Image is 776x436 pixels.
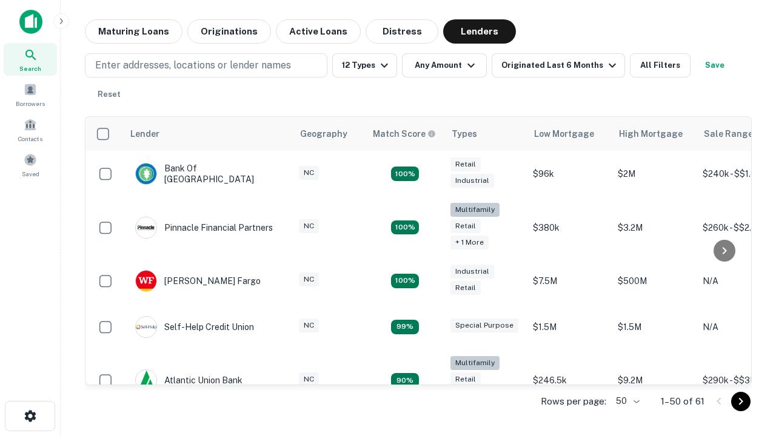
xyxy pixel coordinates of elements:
[661,394,704,409] p: 1–50 of 61
[366,19,438,44] button: Distress
[136,370,156,391] img: picture
[293,117,366,151] th: Geography
[534,127,594,141] div: Low Mortgage
[611,392,641,410] div: 50
[527,151,612,197] td: $96k
[450,203,500,217] div: Multifamily
[391,373,419,388] div: Matching Properties: 10, hasApolloMatch: undefined
[16,99,45,108] span: Borrowers
[450,372,481,386] div: Retail
[527,117,612,151] th: Low Mortgage
[136,271,156,291] img: picture
[4,148,57,181] a: Saved
[136,163,156,184] img: picture
[527,258,612,304] td: $7.5M
[18,134,42,144] span: Contacts
[135,217,273,239] div: Pinnacle Financial Partners
[19,64,41,73] span: Search
[136,317,156,337] img: picture
[391,320,419,334] div: Matching Properties: 11, hasApolloMatch: undefined
[630,53,691,78] button: All Filters
[300,127,347,141] div: Geography
[4,113,57,146] a: Contacts
[130,127,159,141] div: Lender
[95,58,291,73] p: Enter addresses, locations or lender names
[135,270,261,292] div: [PERSON_NAME] Fargo
[450,356,500,370] div: Multifamily
[450,236,489,249] div: + 1 more
[731,392,751,411] button: Go to next page
[136,217,156,238] img: picture
[450,265,494,279] div: Industrial
[704,127,753,141] div: Sale Range
[332,53,397,78] button: 12 Types
[391,274,419,288] div: Matching Properties: 14, hasApolloMatch: undefined
[612,258,697,304] td: $500M
[135,316,254,338] div: Self-help Credit Union
[612,304,697,350] td: $1.5M
[135,163,281,185] div: Bank Of [GEOGRAPHIC_DATA]
[450,319,518,332] div: Special Purpose
[444,117,527,151] th: Types
[276,19,361,44] button: Active Loans
[85,19,182,44] button: Maturing Loans
[299,319,319,332] div: NC
[402,53,487,78] button: Any Amount
[695,53,734,78] button: Save your search to get updates of matches that match your search criteria.
[619,127,683,141] div: High Mortgage
[90,82,129,107] button: Reset
[4,78,57,111] a: Borrowers
[527,304,612,350] td: $1.5M
[443,19,516,44] button: Lenders
[612,151,697,197] td: $2M
[715,300,776,358] iframe: Chat Widget
[187,19,271,44] button: Originations
[391,220,419,235] div: Matching Properties: 20, hasApolloMatch: undefined
[450,157,481,171] div: Retail
[450,174,494,188] div: Industrial
[452,127,477,141] div: Types
[612,117,697,151] th: High Mortgage
[373,127,433,140] h6: Match Score
[19,10,42,34] img: capitalize-icon.png
[299,219,319,233] div: NC
[123,117,293,151] th: Lender
[135,369,242,391] div: Atlantic Union Bank
[501,58,620,73] div: Originated Last 6 Months
[527,197,612,258] td: $380k
[4,43,57,76] a: Search
[541,394,606,409] p: Rows per page:
[366,117,444,151] th: Capitalize uses an advanced AI algorithm to match your search with the best lender. The match sco...
[612,197,697,258] td: $3.2M
[299,272,319,286] div: NC
[450,281,481,295] div: Retail
[527,350,612,411] td: $246.5k
[299,166,319,180] div: NC
[450,219,481,233] div: Retail
[391,167,419,181] div: Matching Properties: 15, hasApolloMatch: undefined
[299,372,319,386] div: NC
[492,53,625,78] button: Originated Last 6 Months
[22,169,39,179] span: Saved
[612,350,697,411] td: $9.2M
[85,53,327,78] button: Enter addresses, locations or lender names
[373,127,436,140] div: Capitalize uses an advanced AI algorithm to match your search with the best lender. The match sco...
